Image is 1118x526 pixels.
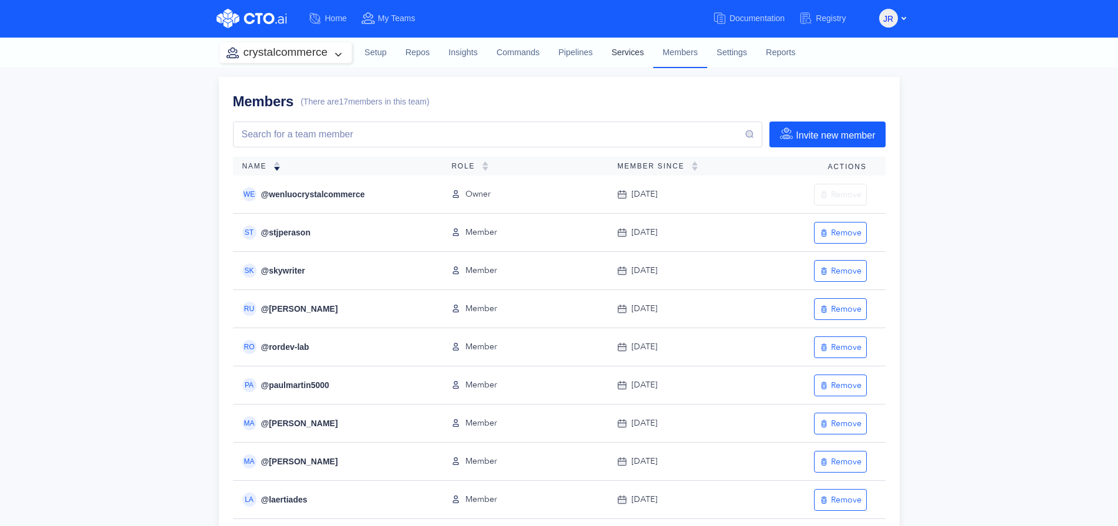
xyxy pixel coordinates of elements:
[799,8,860,29] a: Registry
[819,189,862,200] div: Remove
[451,226,599,239] div: Member
[233,416,433,430] div: @ [PERSON_NAME]
[712,8,799,29] a: Documentation
[244,458,255,465] span: MA
[233,264,433,278] div: @ skywriter
[729,14,785,23] span: Documentation
[242,162,274,170] span: Name
[814,375,867,396] button: Remove
[233,340,433,354] div: @ rordev-lab
[244,305,254,312] span: RU
[754,157,885,176] th: Actions
[361,8,430,29] a: My Teams
[487,37,549,69] a: Commands
[241,127,745,141] input: Search
[602,37,653,69] a: Services
[244,191,255,198] span: WE
[617,226,744,239] div: [DATE]
[233,187,433,201] div: @ wenluocrystalcommerce
[883,9,893,28] span: JR
[233,225,433,240] div: @ stjperason
[233,378,433,392] div: @ paulmartin5000
[814,184,867,205] button: Remove
[451,493,599,506] div: Member
[451,188,599,201] div: Owner
[879,9,898,28] button: JR
[244,420,255,427] span: MA
[245,496,254,503] span: LA
[451,379,599,392] div: Member
[617,493,744,506] div: [DATE]
[814,298,867,320] button: Remove
[707,37,756,69] a: Settings
[245,382,254,389] span: PA
[617,162,691,170] span: Member Since
[617,379,744,392] div: [DATE]
[308,8,361,29] a: Home
[819,380,862,391] div: Remove
[819,304,862,315] div: Remove
[691,161,698,171] img: sorting-empty.svg
[244,343,255,350] span: RO
[355,37,396,69] a: Setup
[814,222,867,244] button: Remove
[653,37,707,68] a: Members
[819,227,862,238] div: Remove
[617,302,744,315] div: [DATE]
[769,122,885,147] button: Invite new member
[451,340,599,353] div: Member
[451,162,482,170] span: Role
[814,413,867,434] button: Remove
[617,264,744,277] div: [DATE]
[300,96,429,107] span: (There are 17 members in this team)
[814,451,867,473] button: Remove
[233,454,433,468] div: @ [PERSON_NAME]
[217,9,287,28] img: CTO.ai Logo
[439,37,487,69] a: Insights
[819,418,862,429] div: Remove
[451,455,599,468] div: Member
[396,37,440,69] a: Repos
[819,494,862,505] div: Remove
[779,126,793,140] img: invite-member-icon
[819,456,862,467] div: Remove
[273,161,281,171] img: sorting-down.svg
[245,229,254,236] span: ST
[451,264,599,277] div: Member
[816,14,846,23] span: Registry
[451,417,599,430] div: Member
[451,302,599,315] div: Member
[233,493,433,507] div: @ laertiades
[233,302,433,316] div: @ [PERSON_NAME]
[325,14,347,23] span: Home
[244,267,254,274] span: SK
[819,342,862,353] div: Remove
[233,91,294,112] h1: Members
[617,455,744,468] div: [DATE]
[756,37,805,69] a: Reports
[814,489,867,511] button: Remove
[549,37,602,69] a: Pipelines
[378,14,416,23] span: My Teams
[482,161,489,171] img: sorting-empty.svg
[617,417,744,430] div: [DATE]
[219,42,352,63] button: crystalcommerce
[814,260,867,282] button: Remove
[617,188,744,201] div: [DATE]
[617,340,744,353] div: [DATE]
[814,336,867,358] button: Remove
[819,265,862,277] div: Remove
